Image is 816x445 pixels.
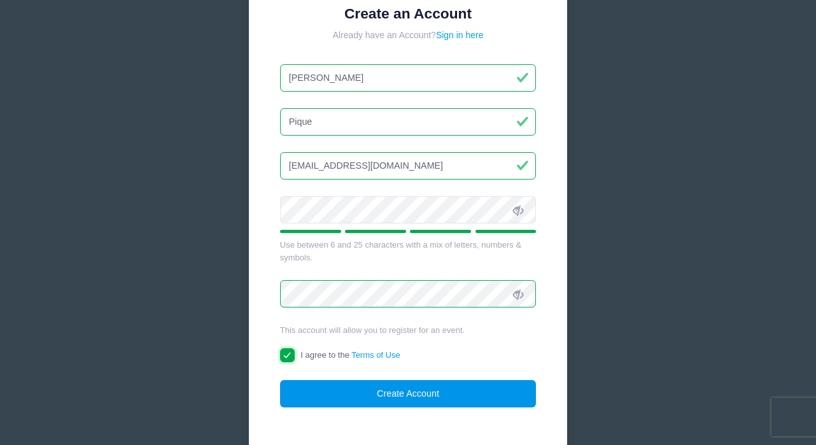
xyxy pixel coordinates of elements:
[351,350,400,360] a: Terms of Use
[280,239,537,264] div: Use between 6 and 25 characters with a mix of letters, numbers & symbols.
[280,152,537,180] input: Email
[280,380,537,407] button: Create Account
[300,350,400,360] span: I agree to the
[280,5,537,22] h1: Create an Account
[280,108,537,136] input: Last Name
[280,64,537,92] input: First Name
[280,348,295,363] input: I agree to theTerms of Use
[280,324,537,337] div: This account will allow you to register for an event.
[280,29,537,42] div: Already have an Account?
[436,30,484,40] a: Sign in here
